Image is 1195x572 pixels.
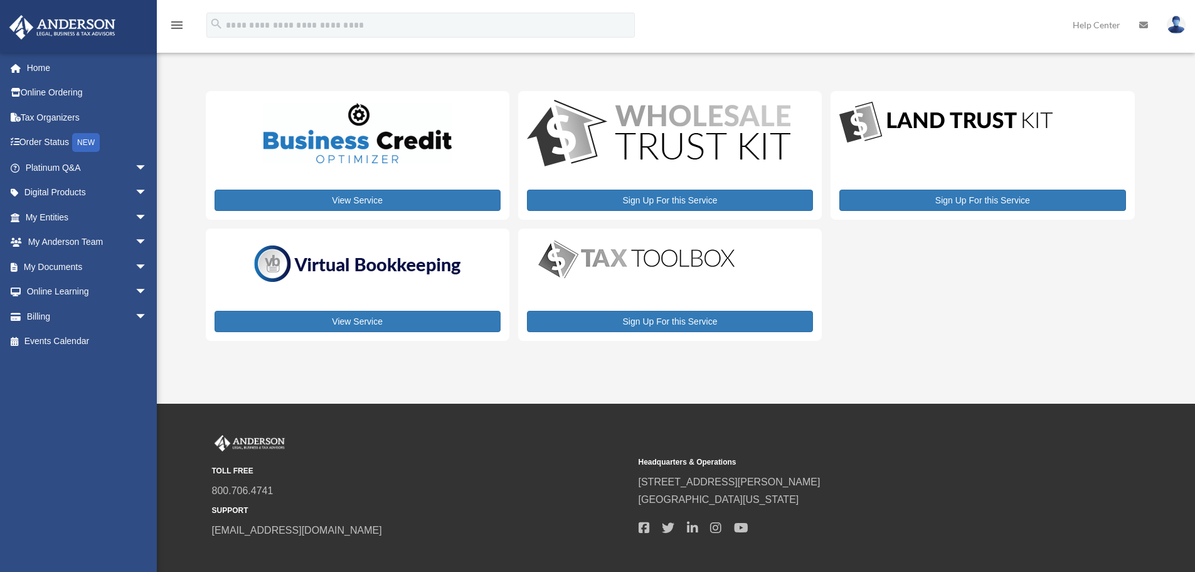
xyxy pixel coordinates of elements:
[639,494,799,505] a: [GEOGRAPHIC_DATA][US_STATE]
[9,80,166,105] a: Online Ordering
[135,205,160,230] span: arrow_drop_down
[210,17,223,31] i: search
[9,329,166,354] a: Events Calendar
[9,230,166,255] a: My Anderson Teamarrow_drop_down
[639,456,1056,469] small: Headquarters & Operations
[212,465,630,478] small: TOLL FREE
[639,477,821,487] a: [STREET_ADDRESS][PERSON_NAME]
[9,55,166,80] a: Home
[72,133,100,152] div: NEW
[212,485,274,496] a: 800.706.4741
[169,18,184,33] i: menu
[215,311,501,332] a: View Service
[527,311,813,332] a: Sign Up For this Service
[527,100,790,170] img: WS-Trust-Kit-lgo-1.jpg
[527,237,746,281] img: taxtoolbox_new-1.webp
[6,15,119,40] img: Anderson Advisors Platinum Portal
[9,155,166,180] a: Platinum Q&Aarrow_drop_down
[135,279,160,305] span: arrow_drop_down
[215,190,501,211] a: View Service
[135,155,160,181] span: arrow_drop_down
[135,180,160,206] span: arrow_drop_down
[9,205,166,230] a: My Entitiesarrow_drop_down
[9,180,160,205] a: Digital Productsarrow_drop_down
[527,190,813,211] a: Sign Up For this Service
[839,100,1053,146] img: LandTrust_lgo-1.jpg
[212,504,630,517] small: SUPPORT
[169,22,184,33] a: menu
[9,130,166,156] a: Order StatusNEW
[135,230,160,256] span: arrow_drop_down
[9,304,166,329] a: Billingarrow_drop_down
[839,190,1125,211] a: Sign Up For this Service
[212,525,382,536] a: [EMAIL_ADDRESS][DOMAIN_NAME]
[135,254,160,280] span: arrow_drop_down
[1167,16,1186,34] img: User Pic
[9,254,166,279] a: My Documentsarrow_drop_down
[135,304,160,330] span: arrow_drop_down
[9,279,166,305] a: Online Learningarrow_drop_down
[9,105,166,130] a: Tax Organizers
[212,435,287,451] img: Anderson Advisors Platinum Portal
